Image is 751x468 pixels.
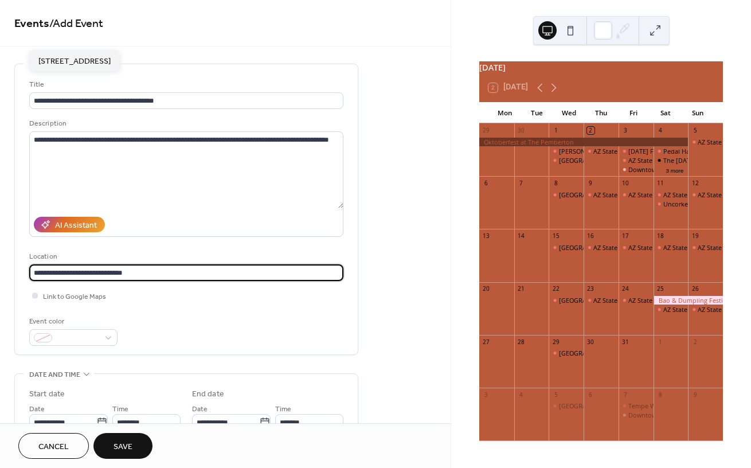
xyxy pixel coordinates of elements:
div: AZ State Fair [663,243,700,252]
span: Date [29,403,45,415]
div: 7 [621,391,629,399]
div: AZ State Fair [619,190,654,199]
div: [GEOGRAPHIC_DATA] - Pay What You Wish [DATE] [559,349,706,357]
div: [DATE] [479,61,723,74]
div: [DATE] Festival of Lights [628,147,699,155]
div: AZ State Fair [619,156,654,165]
span: / Add Event [49,13,103,35]
div: AZ State Fair [654,190,689,199]
a: Events [14,13,49,35]
div: Sun [682,102,714,124]
div: AZ State Fair [663,305,700,314]
div: AZ State Fair [698,305,734,314]
button: 3 more [661,165,688,174]
div: 5 [691,127,699,135]
div: 8 [656,391,664,399]
div: Uncorked Wine Festival [663,200,732,208]
div: 10 [621,180,629,188]
div: 4 [517,391,525,399]
div: AZ State Fair [593,190,630,199]
div: AZ State Fair [698,243,734,252]
div: [PERSON_NAME] Rocktoberfest [559,147,651,155]
div: Tempe Water Lantern Festival [619,401,654,410]
div: 23 [587,285,595,293]
div: Phoenix Art Museum - Pay What You Wish Wednesday [549,243,584,252]
div: AZ State Fair [619,296,654,305]
div: 20 [482,285,490,293]
div: 18 [656,232,664,240]
div: AZ State Fair [593,243,630,252]
div: AZ State Fair [593,147,630,155]
div: Pedal Haus Brewery Oktoberfest [654,147,689,155]
div: 14 [517,232,525,240]
div: Uncorked Wine Festival [654,200,689,208]
div: [GEOGRAPHIC_DATA] - Pay What You Wish [DATE] [559,190,706,199]
div: AZ State Fair [654,243,689,252]
div: Phoenix Art Museum - Pay What You Wish Wednesday [549,349,584,357]
div: 29 [482,127,490,135]
div: 16 [587,232,595,240]
span: Time [112,403,128,415]
div: End date [192,388,224,400]
div: 6 [587,391,595,399]
div: 17 [621,232,629,240]
div: 11 [656,180,664,188]
span: Date and time [29,369,80,381]
div: 22 [552,285,560,293]
div: Downtown's First Friday [619,165,654,174]
div: Event color [29,315,115,327]
div: AZ State Fair [628,190,665,199]
div: 25 [656,285,664,293]
div: AZ State Fair [593,296,630,305]
button: Cancel [18,433,89,459]
div: 9 [691,391,699,399]
div: Phoenix Art Museum - Pay What You Wish Wednesday [549,401,584,410]
div: 8 [552,180,560,188]
div: Phoenix Art Museum - Pay What You Wish Wednesday [549,190,584,199]
div: Phoenix Art Museum - Pay What You Wish Wednesday [549,156,584,165]
div: AZ State Fair [698,138,734,146]
div: AZ State Fair [584,243,619,252]
div: AZ State Fair [584,190,619,199]
div: AZ State Fair [688,138,723,146]
div: 30 [587,338,595,346]
div: AZ State Fair [584,296,619,305]
div: AZ State Fair [688,243,723,252]
div: Fri [617,102,650,124]
div: 2 [587,127,595,135]
div: 21 [517,285,525,293]
div: 1 [656,338,664,346]
div: Description [29,118,341,130]
div: 24 [621,285,629,293]
div: Bao & Dumpling Festival [654,296,723,305]
span: Date [192,403,208,415]
div: Wed [553,102,585,124]
div: Phoenix Art Museum - Pay What You Wish Wednesday [549,296,584,305]
div: 4 [656,127,664,135]
div: 1 [552,127,560,135]
span: Cancel [38,441,69,453]
div: 19 [691,232,699,240]
div: 30 [517,127,525,135]
div: 6 [482,180,490,188]
div: Mon [488,102,521,124]
div: Downtown's First Friday [619,411,654,419]
span: Save [114,441,132,453]
div: AZ State Fair [688,190,723,199]
div: AZ State Fair [663,190,700,199]
div: 15 [552,232,560,240]
div: 9 [587,180,595,188]
div: Sat [650,102,682,124]
div: 13 [482,232,490,240]
div: 12 [691,180,699,188]
div: The [DATE] Witch Summit [663,156,739,165]
button: Save [93,433,152,459]
div: 7 [517,180,525,188]
div: AZ State Fair [619,243,654,252]
div: AZ State Fair [628,243,665,252]
div: 26 [691,285,699,293]
div: AZ State Fair [654,305,689,314]
div: [GEOGRAPHIC_DATA] - Pay What You Wish [DATE] [559,296,706,305]
div: Tue [521,102,553,124]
